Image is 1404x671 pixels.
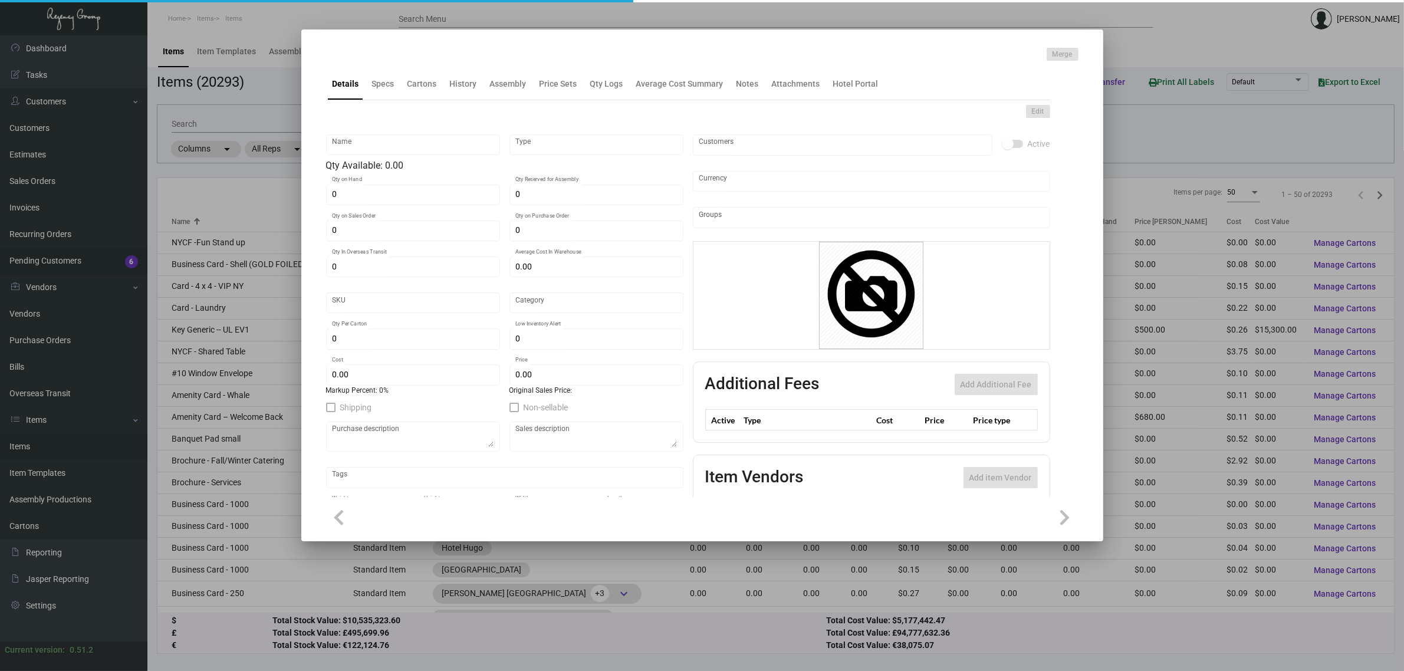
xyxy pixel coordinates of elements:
span: Active [1028,137,1050,151]
span: Non-sellable [524,400,568,415]
div: Hotel Portal [833,78,879,90]
span: Edit [1032,107,1044,117]
div: Attachments [772,78,820,90]
div: Price Sets [540,78,577,90]
div: History [450,78,477,90]
input: Add new.. [699,140,986,150]
div: Current version: [5,644,65,656]
div: Specs [372,78,394,90]
div: Details [333,78,359,90]
div: Qty Logs [590,78,623,90]
div: Assembly [490,78,527,90]
span: Add Additional Fee [961,380,1032,389]
th: Cost [873,410,922,430]
h2: Additional Fees [705,374,820,395]
div: Qty Available: 0.00 [326,159,683,173]
th: Type [741,410,873,430]
button: Add item Vendor [964,467,1038,488]
th: Price [922,410,970,430]
button: Add Additional Fee [955,374,1038,395]
span: Merge [1053,50,1073,60]
h2: Item Vendors [705,467,804,488]
div: 0.51.2 [70,644,93,656]
th: Active [705,410,741,430]
input: Add new.. [699,213,1044,222]
span: Add item Vendor [969,473,1032,482]
div: Average Cost Summary [636,78,724,90]
th: Price type [970,410,1023,430]
div: Notes [736,78,759,90]
span: Shipping [340,400,372,415]
button: Edit [1026,105,1050,118]
button: Merge [1047,48,1079,61]
div: Cartons [407,78,437,90]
